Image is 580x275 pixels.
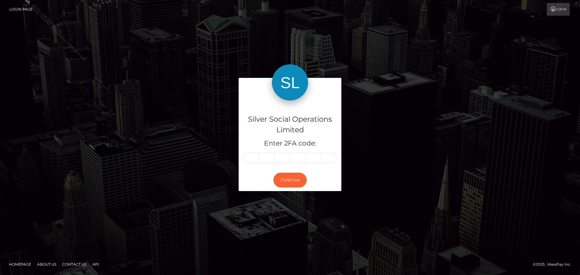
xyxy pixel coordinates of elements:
[9,3,33,16] a: Login Page
[243,114,337,135] h4: Silver Social Operations Limited
[272,64,308,101] img: Silver Social Operations Limited
[273,173,307,187] button: Continue
[533,261,575,268] div: © 2025 , MassPay Inc.
[7,260,34,269] a: Homepage
[90,260,101,269] a: API
[547,3,570,16] a: Login
[60,260,89,269] a: Contact Us
[35,260,59,269] a: About Us
[243,139,337,148] h5: Enter 2FA code:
